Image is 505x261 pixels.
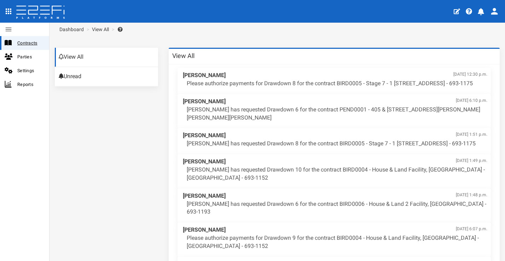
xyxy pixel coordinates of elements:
span: [PERSON_NAME] [183,98,487,106]
span: [DATE] 12:30 p.m. [453,71,487,77]
a: Unread [55,67,158,86]
span: [PERSON_NAME] [183,132,487,140]
span: Dashboard [57,27,84,32]
a: [PERSON_NAME][DATE] 6:10 p.m. [PERSON_NAME] has requested Drawdown 6 for the contract PEND0001 - ... [178,94,491,128]
p: Please authorize payments for Drawdown 9 for the contract BIRD0004 - House & Land Facility, [GEOG... [187,234,487,250]
a: [PERSON_NAME][DATE] 6:07 p.m. Please authorize payments for Drawdown 9 for the contract BIRD0004 ... [178,222,491,257]
a: View All [55,48,158,67]
span: Parties [17,53,43,61]
span: [PERSON_NAME] [183,226,487,234]
span: [DATE] 1:51 p.m. [456,132,487,138]
span: Contracts [17,39,43,47]
p: [PERSON_NAME] has requested Drawdown 8 for the contract BIRD0005 - Stage 7 - 1 [STREET_ADDRESS] -... [187,140,487,148]
a: [PERSON_NAME][DATE] 1:48 p.m. [PERSON_NAME] has requested Drawdown 6 for the contract BIRD0006 - ... [178,188,491,223]
p: [PERSON_NAME] has requested Drawdown 10 for the contract BIRD0004 - House & Land Facility, [GEOGR... [187,166,487,182]
p: [PERSON_NAME] has requested Drawdown 6 for the contract BIRD0006 - House & Land 2 Facility, [GEOG... [187,200,487,216]
span: [PERSON_NAME] [183,71,487,80]
span: [DATE] 1:48 p.m. [456,192,487,198]
p: [PERSON_NAME] has requested Drawdown 6 for the contract PEND0001 - 405 & [STREET_ADDRESS][PERSON_... [187,106,487,122]
h3: View All [172,53,195,59]
span: [DATE] 1:49 p.m. [456,158,487,164]
p: Please authorize payments for Drawdown 8 for the contract BIRD0005 - Stage 7 - 1 [STREET_ADDRESS]... [187,80,487,88]
span: [DATE] 6:07 p.m. [456,226,487,232]
a: [PERSON_NAME][DATE] 1:49 p.m. [PERSON_NAME] has requested Drawdown 10 for the contract BIRD0004 -... [178,154,491,188]
span: [PERSON_NAME] [183,192,487,200]
span: [DATE] 6:10 p.m. [456,98,487,104]
a: [PERSON_NAME][DATE] 12:30 p.m. Please authorize payments for Drawdown 8 for the contract BIRD0005... [178,68,491,94]
span: Reports [17,80,43,88]
a: Dashboard [57,26,84,33]
a: [PERSON_NAME][DATE] 1:51 p.m. [PERSON_NAME] has requested Drawdown 8 for the contract BIRD0005 - ... [178,128,491,154]
a: View All [92,26,109,33]
span: Settings [17,66,43,75]
span: [PERSON_NAME] [183,158,487,166]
